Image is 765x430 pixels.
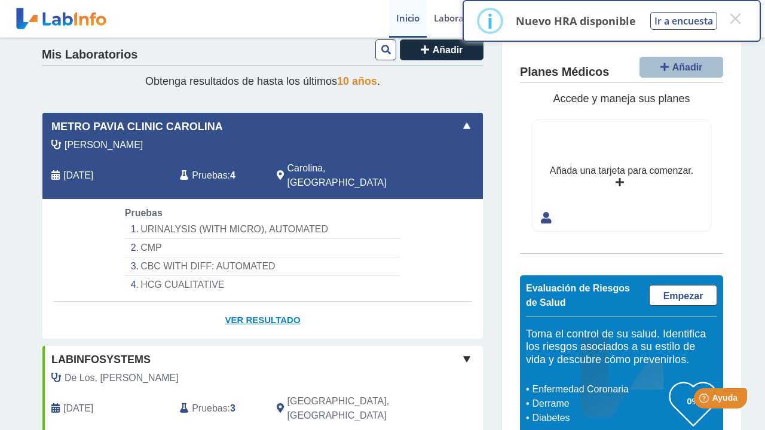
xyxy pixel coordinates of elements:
[171,394,267,423] div: :
[663,291,703,301] span: Empezar
[650,12,717,30] button: Ir a encuesta
[659,383,752,417] iframe: Help widget launcher
[125,220,400,239] li: URINALYSIS (WITH MICRO), AUTOMATED
[63,168,93,183] span: 2025-08-15
[230,403,235,413] b: 3
[125,257,400,276] li: CBC WITH DIFF: AUTOMATED
[63,401,93,416] span: 2019-11-23
[550,164,693,178] div: Añada una tarjeta para comenzar.
[672,62,703,72] span: Añadir
[520,65,609,79] h4: Planes Médicos
[171,161,267,190] div: :
[529,382,669,397] li: Enfermedad Coronaria
[65,371,179,385] span: De Los, Maria
[487,10,493,32] div: i
[192,168,227,183] span: Pruebas
[125,239,400,257] li: CMP
[42,302,483,339] a: Ver Resultado
[649,285,717,306] a: Empezar
[42,48,137,62] h4: Mis Laboratorios
[526,283,630,308] span: Evaluación de Riesgos de Salud
[433,45,463,55] span: Añadir
[724,8,746,29] button: Close this dialog
[553,93,690,105] span: Accede y maneja sus planes
[400,39,484,60] button: Añadir
[639,57,723,78] button: Añadir
[125,208,163,218] span: Pruebas
[526,328,717,367] h5: Toma el control de su salud. Identifica los riesgos asociados a su estilo de vida y descubre cómo...
[65,138,143,152] span: Roman Ruperto, Ednise
[287,161,420,190] span: Carolina, PR
[125,276,400,294] li: HCG CUALITATIVE
[51,119,223,135] span: Metro Pavia Clinic Carolina
[51,352,151,368] span: Labinfosystems
[337,75,377,87] span: 10 años
[516,14,636,28] p: Nuevo HRA disponible
[529,411,669,425] li: Diabetes
[287,394,420,423] span: Rio Grande, PR
[230,170,235,180] b: 4
[192,401,227,416] span: Pruebas
[529,397,669,411] li: Derrame
[145,75,380,87] span: Obtenga resultados de hasta los últimos .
